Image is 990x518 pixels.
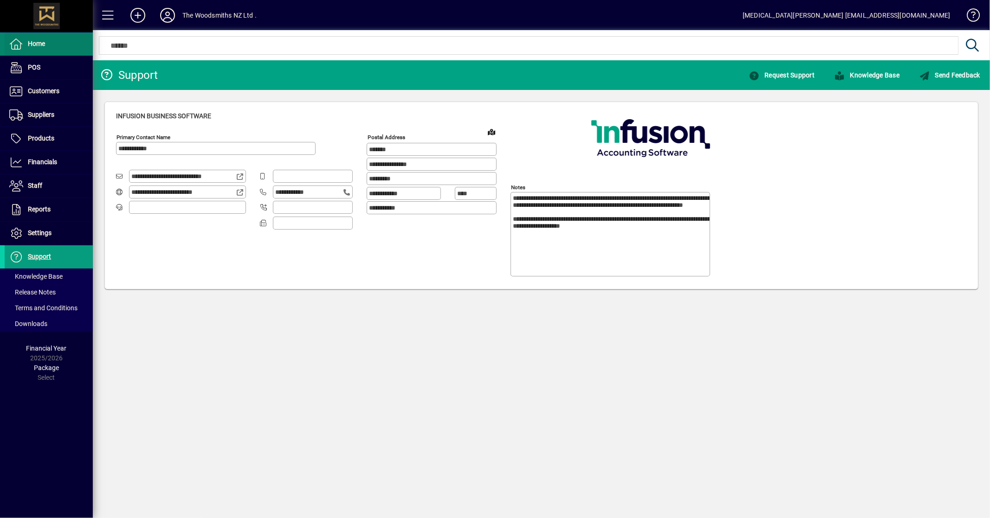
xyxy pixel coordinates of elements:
a: Settings [5,222,93,245]
span: Request Support [749,71,815,79]
span: Suppliers [28,111,54,118]
a: Reports [5,198,93,221]
a: Products [5,127,93,150]
button: Profile [153,7,182,24]
div: The Woodsmiths NZ Ltd . [182,8,257,23]
span: POS [28,64,40,71]
span: Settings [28,229,52,237]
span: Package [34,364,59,371]
span: Financial Year [26,345,67,352]
a: Customers [5,80,93,103]
button: Send Feedback [917,67,983,83]
mat-label: Notes [511,184,525,191]
a: Knowledge Base [824,67,909,83]
span: Products [28,134,54,142]
button: Request Support [746,67,817,83]
a: Home [5,32,93,56]
span: Customers [28,87,59,95]
span: Home [28,40,45,47]
a: View on map [484,124,499,139]
div: [MEDICAL_DATA][PERSON_NAME] [EMAIL_ADDRESS][DOMAIN_NAME] [743,8,951,23]
span: Release Notes [9,288,56,296]
a: Knowledge Base [960,2,978,32]
span: Infusion Business Software [116,112,211,120]
span: Support [28,253,51,260]
mat-label: Primary Contact Name [116,134,170,141]
button: Add [123,7,153,24]
a: Suppliers [5,103,93,127]
a: POS [5,56,93,79]
span: Reports [28,205,51,213]
a: Downloads [5,316,93,332]
a: Financials [5,151,93,174]
span: Knowledge Base [834,71,899,79]
button: Knowledge Base [832,67,902,83]
span: Knowledge Base [9,273,63,280]
a: Staff [5,174,93,198]
span: Financials [28,158,57,166]
span: Staff [28,182,42,189]
a: Knowledge Base [5,269,93,284]
div: Support [100,68,158,83]
span: Terms and Conditions [9,304,78,312]
span: Downloads [9,320,47,327]
span: Send Feedback [919,71,980,79]
a: Release Notes [5,284,93,300]
a: Terms and Conditions [5,300,93,316]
